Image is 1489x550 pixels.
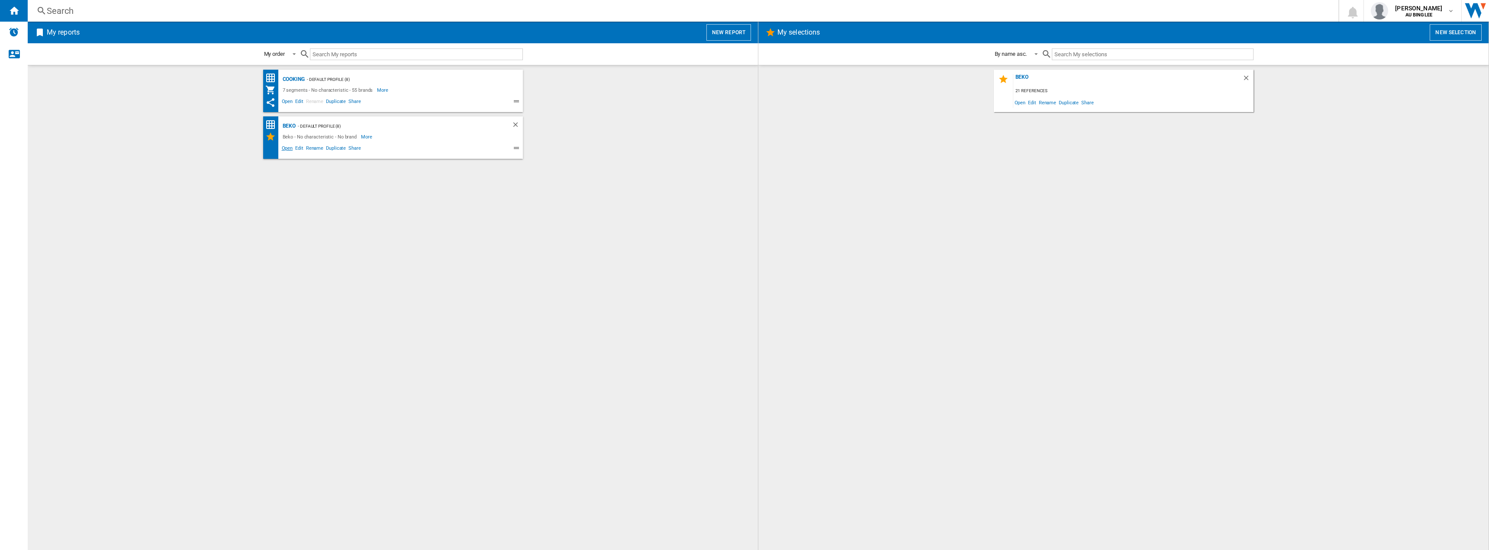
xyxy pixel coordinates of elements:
[1405,12,1432,18] b: AU BINGLEE
[1013,96,1027,108] span: Open
[294,144,305,154] span: Edit
[1371,2,1388,19] img: profile.jpg
[377,85,390,95] span: More
[265,97,276,108] ng-md-icon: This report has been shared with you
[310,48,523,60] input: Search My reports
[305,74,506,85] div: - Default profile (8)
[265,132,280,142] div: My Selections
[776,24,822,41] h2: My selections
[1052,48,1253,60] input: Search My selections
[280,121,296,132] div: Beko
[1395,4,1442,13] span: [PERSON_NAME]
[995,51,1027,57] div: By name asc.
[264,51,285,57] div: My order
[347,144,362,154] span: Share
[47,5,1316,17] div: Search
[280,144,294,154] span: Open
[361,132,374,142] span: More
[706,24,751,41] button: New report
[45,24,81,41] h2: My reports
[305,144,325,154] span: Rename
[265,73,280,84] div: Price Matrix
[347,97,362,108] span: Share
[296,121,494,132] div: - Default profile (8)
[9,27,19,37] img: alerts-logo.svg
[1038,96,1057,108] span: Rename
[265,119,280,130] div: Price Ranking
[280,85,377,95] div: 7 segments - No characteristic - 55 brands
[512,121,523,132] div: Delete
[305,97,325,108] span: Rename
[1057,96,1080,108] span: Duplicate
[325,144,347,154] span: Duplicate
[294,97,305,108] span: Edit
[1242,74,1254,86] div: Delete
[1080,96,1095,108] span: Share
[265,85,280,95] div: My Assortment
[280,74,305,85] div: Cooking
[1013,74,1242,86] div: Beko
[280,132,361,142] div: Beko - No characteristic - No brand
[325,97,347,108] span: Duplicate
[280,97,294,108] span: Open
[1013,86,1254,96] div: 21 references
[1430,24,1482,41] button: New selection
[1027,96,1038,108] span: Edit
